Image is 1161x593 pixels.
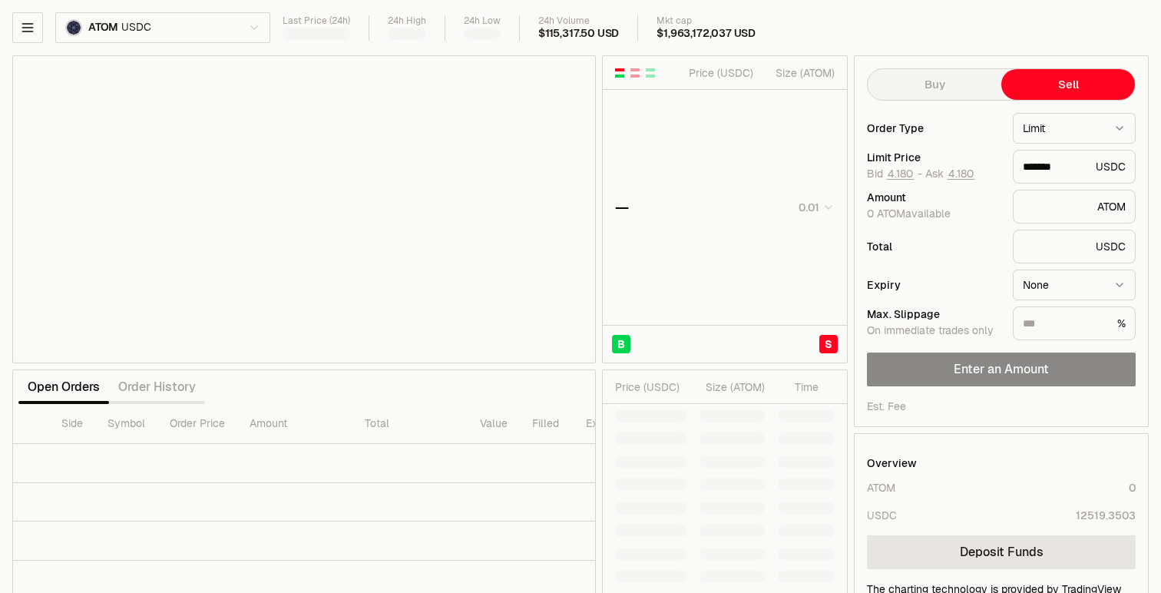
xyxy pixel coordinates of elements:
[468,404,520,444] th: Value
[867,207,951,220] span: 0 ATOM available
[1013,190,1136,224] div: ATOM
[88,21,118,35] span: ATOM
[1013,270,1136,300] button: None
[1013,150,1136,184] div: USDC
[867,152,1001,163] div: Limit Price
[614,67,626,79] button: Show Buy and Sell Orders
[615,197,629,218] div: —
[18,372,109,403] button: Open Orders
[867,192,1001,203] div: Amount
[464,15,501,27] div: 24h Low
[867,456,917,471] div: Overview
[867,123,1001,134] div: Order Type
[629,67,641,79] button: Show Sell Orders Only
[657,15,756,27] div: Mkt cap
[617,336,625,352] span: B
[925,167,975,181] span: Ask
[657,27,756,41] div: $1,963,172,037 USD
[867,480,895,495] div: ATOM
[1076,508,1136,523] div: 12519.3503
[685,65,753,81] div: Price ( USDC )
[574,404,677,444] th: Expiry
[766,65,835,81] div: Size ( ATOM )
[1013,230,1136,263] div: USDC
[388,15,426,27] div: 24h High
[13,56,595,363] iframe: Financial Chart
[947,167,975,180] button: 4.180
[49,404,95,444] th: Side
[352,404,468,444] th: Total
[615,379,686,395] div: Price ( USDC )
[237,404,352,444] th: Amount
[1001,69,1135,100] button: Sell
[867,167,922,181] span: Bid -
[538,15,619,27] div: 24h Volume
[283,15,350,27] div: Last Price (24h)
[538,27,619,41] div: $115,317.50 USD
[67,21,81,35] img: ATOM Logo
[867,535,1136,569] a: Deposit Funds
[109,372,205,403] button: Order History
[794,198,835,217] button: 0.01
[778,379,819,395] div: Time
[157,404,237,444] th: Order Price
[867,309,1001,320] div: Max. Slippage
[825,336,832,352] span: S
[644,67,657,79] button: Show Buy Orders Only
[1013,306,1136,340] div: %
[867,324,1001,338] div: On immediate trades only
[867,399,906,414] div: Est. Fee
[1129,480,1136,495] div: 0
[121,21,150,35] span: USDC
[520,404,574,444] th: Filled
[867,280,1001,290] div: Expiry
[886,167,915,180] button: 4.180
[95,404,157,444] th: Symbol
[1013,113,1136,144] button: Limit
[867,508,897,523] div: USDC
[867,241,1001,252] div: Total
[700,379,765,395] div: Size ( ATOM )
[868,69,1001,100] button: Buy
